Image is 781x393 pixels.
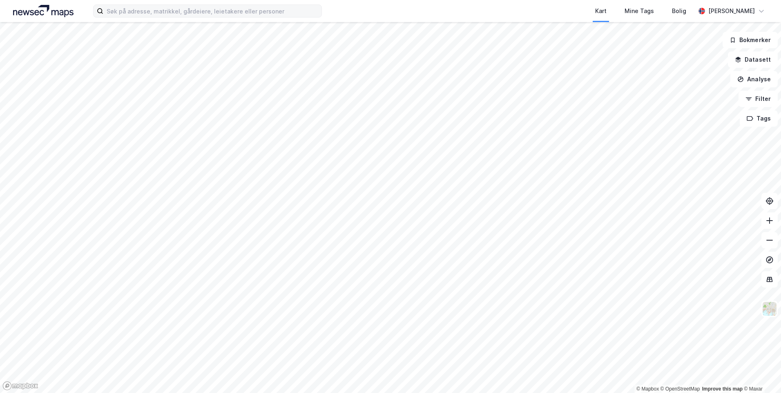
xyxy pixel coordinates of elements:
div: Kart [595,6,607,16]
a: Improve this map [702,386,743,392]
div: Kontrollprogram for chat [740,354,781,393]
button: Filter [739,91,778,107]
button: Bokmerker [723,32,778,48]
iframe: Chat Widget [740,354,781,393]
input: Søk på adresse, matrikkel, gårdeiere, leietakere eller personer [103,5,321,17]
img: Z [762,301,777,317]
a: Mapbox homepage [2,381,38,391]
button: Analyse [730,71,778,87]
div: [PERSON_NAME] [708,6,755,16]
a: OpenStreetMap [661,386,700,392]
a: Mapbox [636,386,659,392]
img: logo.a4113a55bc3d86da70a041830d287a7e.svg [13,5,74,17]
button: Tags [740,110,778,127]
div: Mine Tags [625,6,654,16]
div: Bolig [672,6,686,16]
button: Datasett [728,51,778,68]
